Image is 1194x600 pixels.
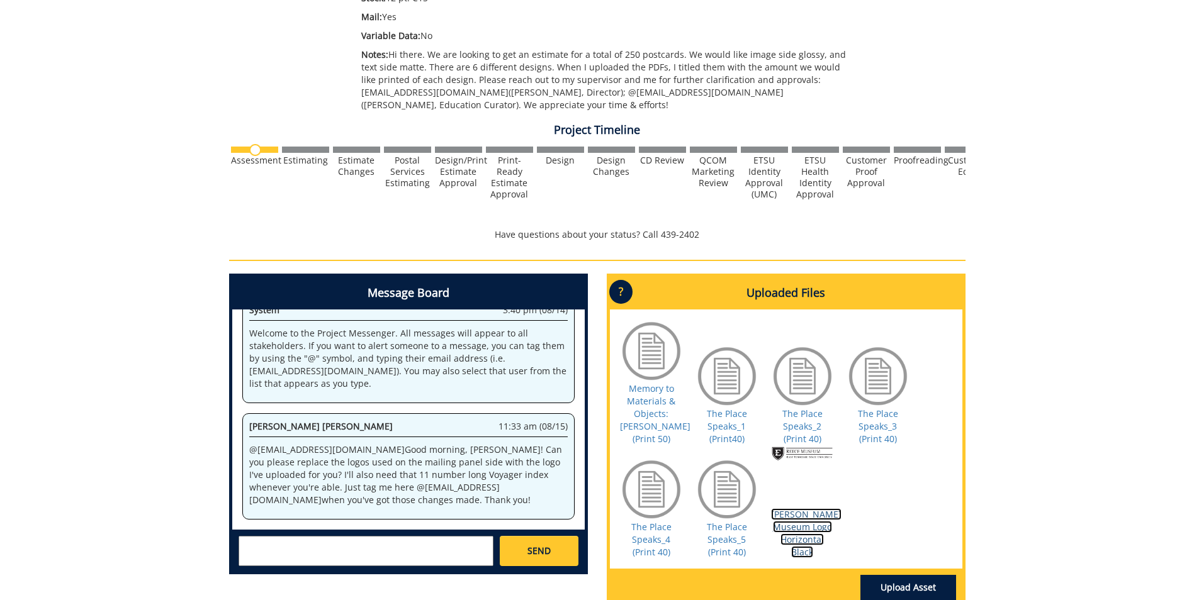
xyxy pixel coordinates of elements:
[361,11,382,23] span: Mail:
[707,408,747,445] a: The Place Speaks_1 (Print40)
[771,508,842,558] a: [PERSON_NAME] Museum Logo Horizontal Black
[249,304,279,316] span: System
[843,155,890,189] div: Customer Proof Approval
[639,155,686,166] div: CD Review
[249,420,393,432] span: [PERSON_NAME] [PERSON_NAME]
[249,443,568,506] p: @ [EMAIL_ADDRESS][DOMAIN_NAME] Good morning, [PERSON_NAME]! Can you please replace the logos used...
[435,155,482,189] div: Design/Print Estimate Approval
[741,155,788,200] div: ETSU Identity Approval (UMC)
[690,155,737,189] div: QCOM Marketing Review
[610,277,962,309] h4: Uploaded Files
[792,155,839,200] div: ETSU Health Identity Approval
[620,382,690,445] a: Memory to Materials & Objects: [PERSON_NAME] (Print 50)
[229,228,966,241] p: Have questions about your status? Call 439-2402
[239,536,493,566] textarea: messageToSend
[384,155,431,189] div: Postal Services Estimating
[858,408,898,445] a: The Place Speaks_3 (Print 40)
[498,420,568,433] span: 11:33 am (08/15)
[527,545,551,557] span: SEND
[249,144,261,156] img: no
[282,155,329,166] div: Estimating
[249,327,568,390] p: Welcome to the Project Messenger. All messages will appear to all stakeholders. If you want to al...
[503,304,568,316] span: 3:40 pm (08/14)
[231,155,278,166] div: Assessment
[361,48,388,60] span: Notes:
[500,536,578,566] a: SEND
[229,124,966,136] h4: Project Timeline
[361,48,854,111] p: Hi there. We are looking to get an estimate for a total of 250 postcards. We would like image sid...
[537,155,584,166] div: Design
[894,155,941,166] div: Proofreading
[631,521,672,558] a: The Place Speaks_4 (Print 40)
[609,280,633,304] p: ?
[486,155,533,200] div: Print-Ready Estimate Approval
[361,30,420,42] span: Variable Data:
[782,408,823,445] a: The Place Speaks_2 (Print 40)
[361,11,854,23] p: Yes
[333,155,380,177] div: Estimate Changes
[232,277,585,309] h4: Message Board
[588,155,635,177] div: Design Changes
[361,30,854,42] p: No
[860,575,956,600] a: Upload Asset
[945,155,992,177] div: Customer Edits
[707,521,747,558] a: The Place Speaks_5 (Print 40)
